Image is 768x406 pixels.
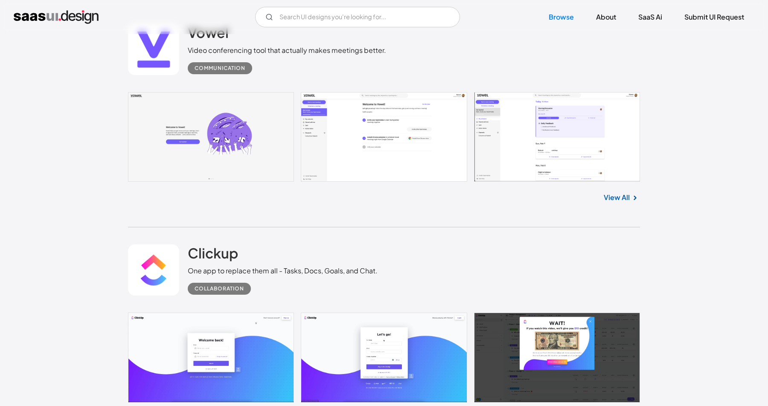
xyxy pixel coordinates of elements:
[188,45,386,55] div: Video conferencing tool that actually makes meetings better.
[14,10,99,24] a: home
[586,8,626,26] a: About
[255,7,460,27] input: Search UI designs you're looking for...
[195,284,244,294] div: Collaboration
[604,192,630,203] a: View All
[188,24,229,45] a: Vowel
[195,63,245,73] div: Communication
[628,8,672,26] a: SaaS Ai
[188,244,238,261] h2: Clickup
[255,7,460,27] form: Email Form
[188,266,378,276] div: One app to replace them all - Tasks, Docs, Goals, and Chat.
[674,8,754,26] a: Submit UI Request
[188,244,238,266] a: Clickup
[538,8,584,26] a: Browse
